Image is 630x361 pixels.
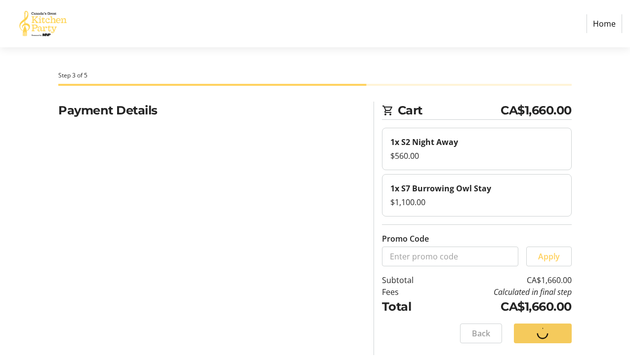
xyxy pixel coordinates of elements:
td: Fees [382,286,437,298]
img: Canada’s Great Kitchen Party's Logo [8,4,78,43]
strong: 1x S7 Burrowing Owl Stay [390,183,491,194]
td: CA$1,660.00 [436,274,571,286]
strong: 1x S2 Night Away [390,137,458,147]
input: Enter promo code [382,247,518,266]
button: Apply [526,247,572,266]
td: Calculated in final step [436,286,571,298]
td: Total [382,298,437,316]
a: Home [587,14,622,33]
div: Step 3 of 5 [58,71,572,80]
label: Promo Code [382,233,429,245]
span: Cart [398,102,501,119]
td: Subtotal [382,274,437,286]
div: $1,100.00 [390,196,563,208]
div: $560.00 [390,150,563,162]
span: CA$1,660.00 [501,102,572,119]
h2: Payment Details [58,102,362,119]
td: CA$1,660.00 [436,298,571,316]
span: Apply [538,251,560,262]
